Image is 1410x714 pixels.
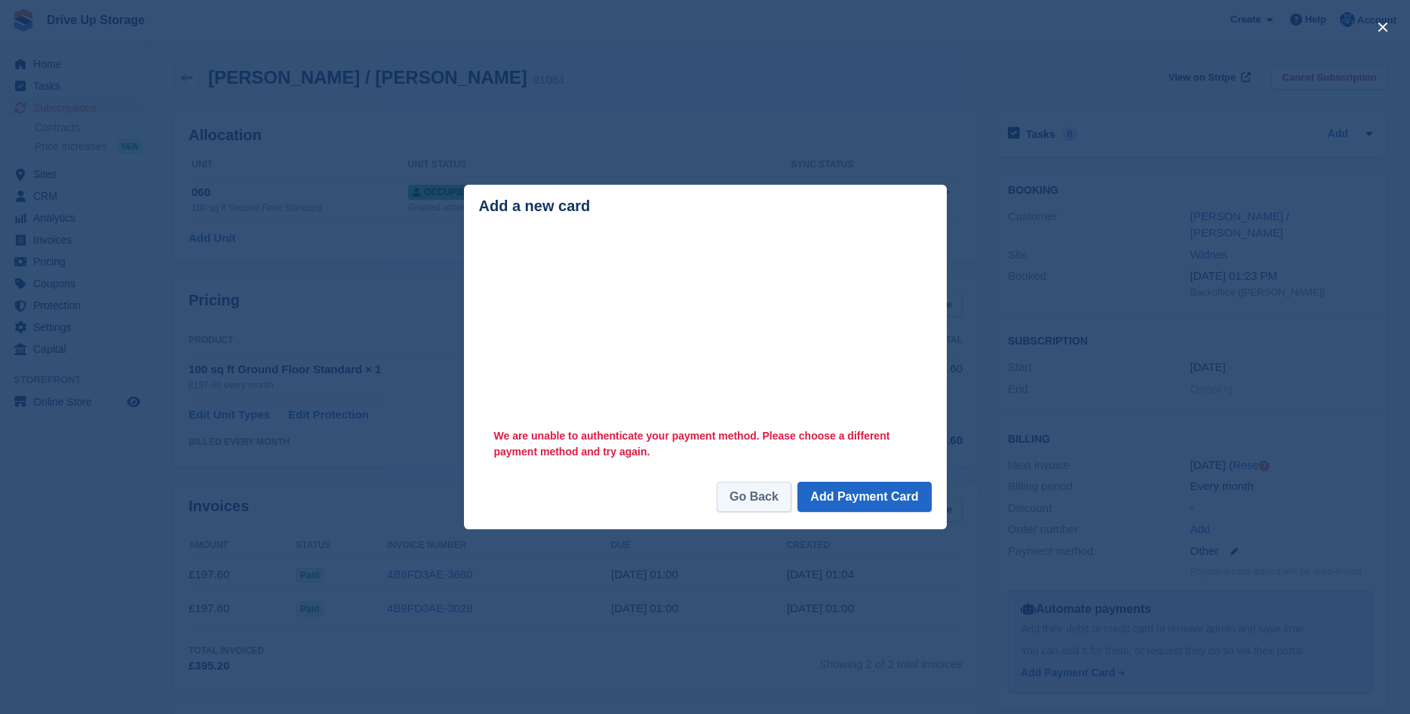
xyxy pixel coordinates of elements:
[797,482,931,512] button: Add Payment Card
[479,421,932,464] div: We are unable to authenticate your payment method. Please choose a different payment method and t...
[1371,15,1395,39] button: close
[717,482,791,512] a: Go Back
[479,198,932,215] div: Add a new card
[476,230,935,424] iframe: Secure payment input frame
